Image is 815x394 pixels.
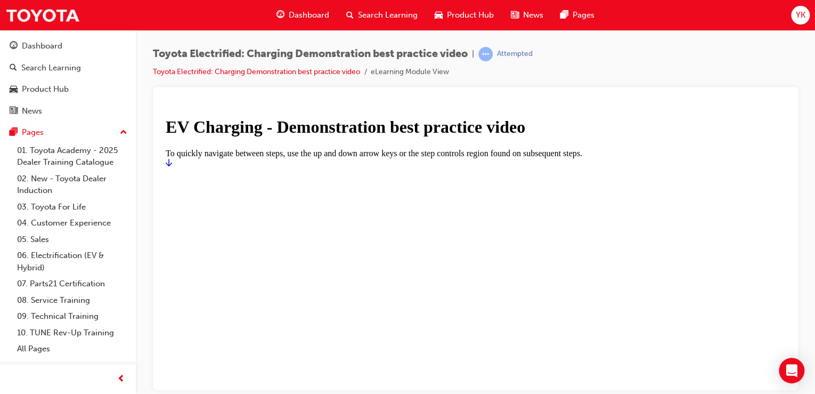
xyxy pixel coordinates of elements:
span: pages-icon [10,128,18,138]
a: News [4,101,132,121]
a: 09. Technical Training [13,308,132,325]
a: search-iconSearch Learning [338,4,426,26]
span: Product Hub [447,9,494,21]
span: guage-icon [276,9,284,22]
a: 07. Parts21 Certification [13,276,132,292]
button: Pages [4,123,132,142]
span: | [472,48,474,60]
span: search-icon [346,9,354,22]
a: Dashboard [4,36,132,56]
span: search-icon [10,63,17,73]
h1: EV Charging - Demonstration best practice video [4,11,624,31]
a: 02. New - Toyota Dealer Induction [13,171,132,199]
span: Dashboard [289,9,329,21]
a: 03. Toyota For Life [13,199,132,215]
span: car-icon [10,85,18,94]
span: News [523,9,543,21]
div: Pages [22,126,44,139]
span: car-icon [435,9,443,22]
div: Attempted [497,49,533,59]
span: learningRecordVerb_ATTEMPT-icon [478,47,493,61]
a: Product Hub [4,79,132,99]
span: pages-icon [560,9,568,22]
span: Search Learning [358,9,418,21]
button: DashboardSearch LearningProduct HubNews [4,34,132,123]
button: YK [791,6,810,25]
span: up-icon [120,126,127,140]
a: car-iconProduct Hub [426,4,502,26]
a: 01. Toyota Academy - 2025 Dealer Training Catalogue [13,142,132,171]
a: pages-iconPages [552,4,603,26]
a: 08. Service Training [13,292,132,309]
a: 05. Sales [13,231,132,248]
div: Product Hub [22,83,69,95]
a: news-iconNews [502,4,552,26]
a: 04. Customer Experience [13,215,132,231]
a: Search Learning [4,58,132,78]
span: YK [795,9,805,21]
img: Trak [5,3,80,27]
a: 06. Electrification (EV & Hybrid) [13,247,132,276]
a: guage-iconDashboard [268,4,338,26]
span: prev-icon [117,373,125,386]
span: Toyota Electrified: Charging Demonstration best practice video [153,48,468,60]
a: 10. TUNE Rev-Up Training [13,325,132,341]
span: Pages [573,9,594,21]
div: News [22,105,42,117]
a: Start [4,52,11,61]
a: Toyota Electrified: Charging Demonstration best practice video [153,67,360,76]
span: news-icon [10,107,18,116]
div: Open Intercom Messenger [779,358,804,383]
li: eLearning Module View [371,66,449,78]
a: All Pages [13,341,132,357]
div: Search Learning [21,62,81,74]
span: news-icon [511,9,519,22]
div: To quickly navigate between steps, use the up and down arrow keys or the step controls region fou... [4,43,624,52]
div: Dashboard [22,40,62,52]
span: guage-icon [10,42,18,51]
